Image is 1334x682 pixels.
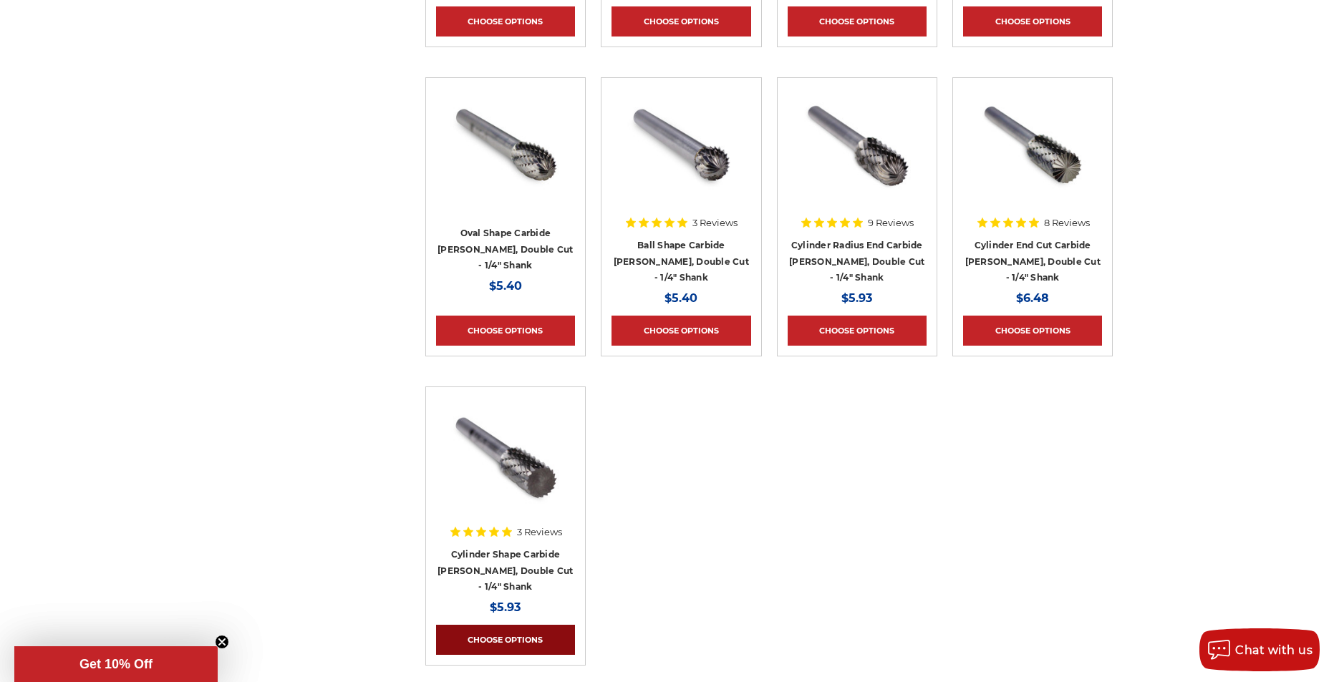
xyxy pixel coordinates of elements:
a: Choose Options [963,6,1102,36]
a: Cylinder Shape Carbide [PERSON_NAME], Double Cut - 1/4" Shank [438,549,573,592]
span: 3 Reviews [692,218,738,228]
img: Round End Cylinder shape carbide bur 1/4" shank [800,88,914,203]
span: 8 Reviews [1044,218,1090,228]
img: End Cut Cylinder shape carbide bur 1/4" shank [975,88,1090,203]
span: $5.93 [490,600,521,614]
a: Choose Options [788,316,927,346]
span: $5.93 [841,291,872,305]
span: Chat with us [1235,643,1313,657]
a: SA-3 Cylinder shape carbide bur 1/4" shank [436,397,575,536]
button: Close teaser [215,635,229,649]
img: SA-3 Cylinder shape carbide bur 1/4" shank [448,397,563,512]
span: $6.48 [1016,291,1049,305]
a: Choose Options [436,6,575,36]
a: Choose Options [436,625,575,655]
a: Cylinder End Cut Carbide [PERSON_NAME], Double Cut - 1/4" Shank [965,240,1101,283]
button: Chat with us [1199,628,1320,671]
span: Get 10% Off [79,657,153,671]
a: Choose Options [963,316,1102,346]
a: Oval Shape Carbide [PERSON_NAME], Double Cut - 1/4" Shank [438,228,573,271]
span: $5.40 [489,279,522,293]
a: End Cut Cylinder shape carbide bur 1/4" shank [963,88,1102,227]
img: ball shape carbide bur 1/4" shank [624,88,738,203]
span: 9 Reviews [868,218,914,228]
a: Cylinder Radius End Carbide [PERSON_NAME], Double Cut - 1/4" Shank [789,240,924,283]
a: Ball Shape Carbide [PERSON_NAME], Double Cut - 1/4" Shank [614,240,749,283]
a: Choose Options [612,316,750,346]
img: Egg shape carbide bur 1/4" shank [448,88,563,203]
a: Round End Cylinder shape carbide bur 1/4" shank [788,88,927,227]
a: Choose Options [436,316,575,346]
a: ball shape carbide bur 1/4" shank [612,88,750,227]
a: Egg shape carbide bur 1/4" shank [436,88,575,227]
a: Choose Options [788,6,927,36]
div: Get 10% OffClose teaser [14,646,218,682]
span: 3 Reviews [517,527,562,537]
a: Choose Options [612,6,750,36]
span: $5.40 [664,291,697,305]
